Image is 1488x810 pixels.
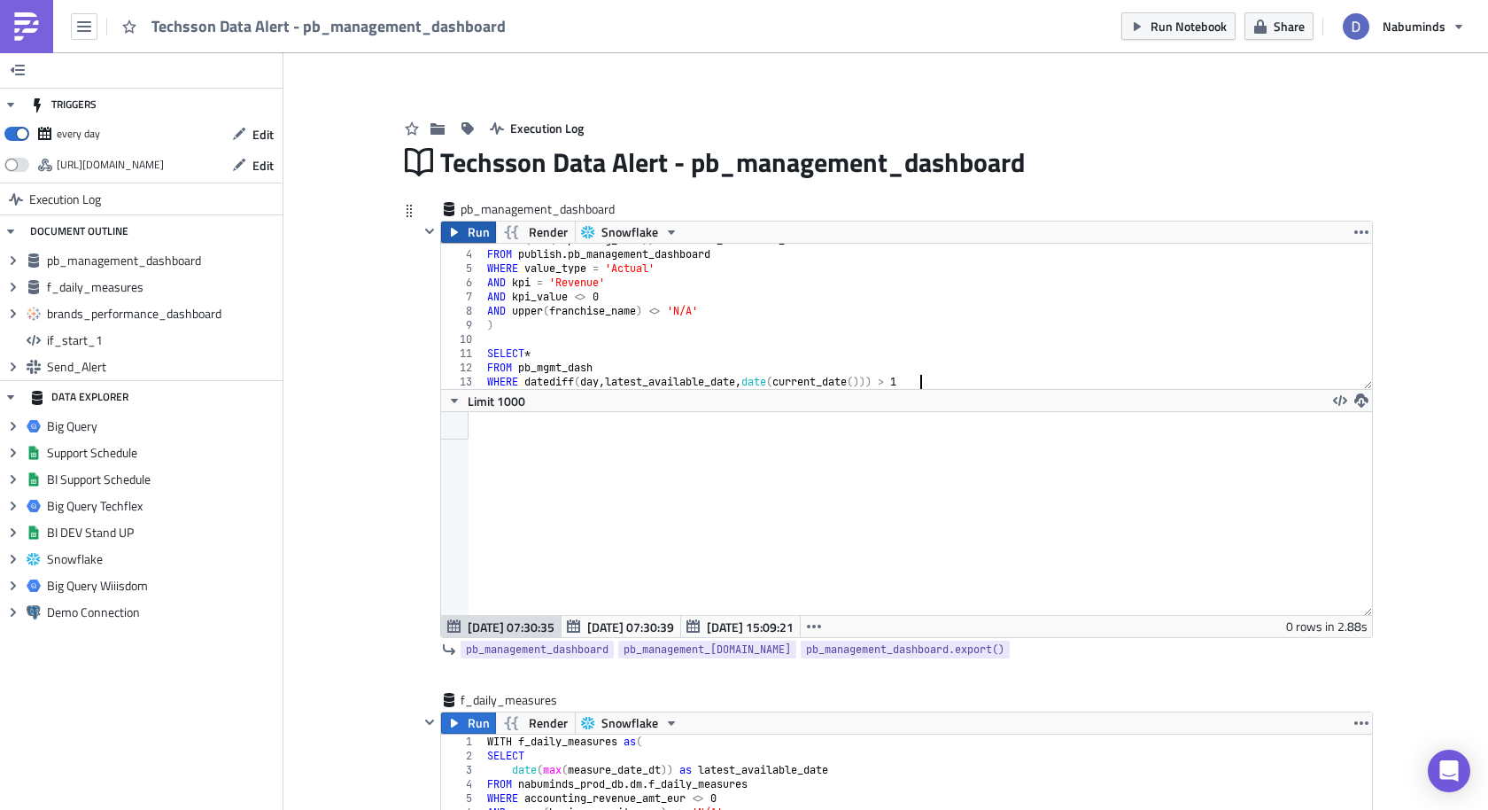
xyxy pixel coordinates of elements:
[441,375,484,389] div: 13
[1151,17,1227,35] span: Run Notebook
[441,247,484,261] div: 4
[441,361,484,375] div: 12
[30,215,128,247] div: DOCUMENT OUTLINE
[680,616,801,637] button: [DATE] 15:09:21
[1121,12,1236,40] button: Run Notebook
[1341,12,1371,42] img: Avatar
[441,616,562,637] button: [DATE] 07:30:35
[441,763,484,777] div: 3
[47,604,278,620] span: Demo Connection
[801,641,1010,658] a: pb_management_dashboard.export()
[1244,12,1314,40] button: Share
[707,618,794,636] span: [DATE] 15:09:21
[441,261,484,276] div: 5
[529,222,568,243] span: Render
[495,713,576,734] button: Render
[441,222,496,243] button: Run
[441,749,484,763] div: 2
[461,200,616,218] span: pb_management_dashboard
[47,359,278,375] span: Send_Alert
[440,145,1027,179] span: Techsson Data Alert - pb_management_dashboard
[441,390,531,411] button: Limit 1000
[601,713,658,734] span: Snowflake
[223,152,283,179] button: Edit
[587,618,674,636] span: [DATE] 07:30:39
[441,332,484,347] div: 10
[47,332,278,348] span: if_start_1
[47,578,278,594] span: Big Query Wiiisdom
[601,222,658,243] span: Snowflake
[441,713,496,734] button: Run
[252,125,274,144] span: Edit
[47,306,278,322] span: brands_performance_dashboard
[419,712,440,733] button: Hide content
[1383,17,1445,35] span: Nabuminds
[441,791,484,806] div: 5
[575,222,685,243] button: Snowflake
[495,222,576,243] button: Render
[441,347,484,361] div: 11
[1274,17,1305,35] span: Share
[461,691,559,709] span: f_daily_measures
[806,641,1004,658] span: pb_management_dashboard.export()
[30,381,128,413] div: DATA EXPLORER
[57,152,164,178] div: https://pushmetrics.io/api/v1/report/6RljO9Wo9K/webhook?token=f2a25b8fbf9b4824b7d5b78a5d73e5ab
[12,12,41,41] img: PushMetrics
[561,616,681,637] button: [DATE] 07:30:39
[441,777,484,791] div: 4
[618,641,796,658] a: pb_management_[DOMAIN_NAME]
[468,392,525,410] span: Limit 1000
[47,253,278,269] span: pb_management_dashboard
[441,318,484,332] div: 9
[461,641,614,658] a: pb_management_dashboard
[419,221,440,242] button: Hide content
[223,121,283,148] button: Edit
[47,471,278,487] span: BI Support Schedule
[29,183,101,215] span: Execution Log
[47,445,278,461] span: Support Schedule
[481,114,593,142] button: Execution Log
[47,279,278,295] span: f_daily_measures
[441,276,484,290] div: 6
[47,498,278,514] span: Big Query Techflex
[624,641,791,658] span: pb_management_[DOMAIN_NAME]
[57,121,100,147] div: every day
[252,156,274,175] span: Edit
[47,418,278,434] span: Big Query
[441,304,484,318] div: 8
[529,713,568,734] span: Render
[30,89,97,121] div: TRIGGERS
[441,735,484,749] div: 1
[468,222,490,243] span: Run
[510,119,584,137] span: Execution Log
[575,713,685,734] button: Snowflake
[468,618,554,636] span: [DATE] 07:30:35
[1428,750,1470,792] div: Open Intercom Messenger
[466,641,608,658] span: pb_management_dashboard
[441,290,484,304] div: 7
[151,16,508,36] span: Techsson Data Alert - pb_management_dashboard
[1332,7,1475,46] button: Nabuminds
[468,713,490,734] span: Run
[1286,616,1368,637] div: 0 rows in 2.88s
[47,551,278,567] span: Snowflake
[47,525,278,541] span: BI DEV Stand UP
